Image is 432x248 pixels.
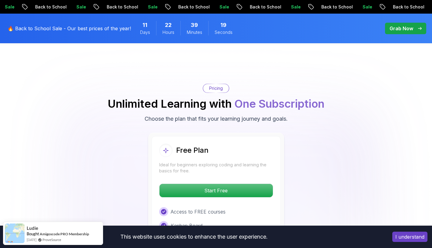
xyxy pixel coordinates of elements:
[187,29,202,35] span: Minutes
[220,21,226,29] span: 19 Seconds
[42,237,61,242] a: ProveSource
[159,162,273,174] p: Ideal for beginners exploring coding and learning the basics for free.
[215,29,233,35] span: Seconds
[129,4,170,10] p: Back to School
[272,4,313,10] p: Back to School
[57,4,99,10] p: Back to School
[5,230,383,243] div: This website uses cookies to enhance the user experience.
[242,4,261,10] p: Sale
[27,226,38,231] span: Ludie
[140,29,150,35] span: Days
[234,97,324,110] span: One Subscription
[40,232,89,236] a: Amigoscode PRO Membership
[171,222,203,229] p: Kanban Board
[159,184,273,197] p: Start Free
[390,25,413,32] p: Grab Now
[159,188,273,194] a: Start Free
[392,232,427,242] button: Accept cookies
[8,25,131,32] p: 🔥 Back to School Sale - Our best prices of the year!
[200,4,242,10] p: Back to School
[385,4,404,10] p: Sale
[209,85,223,91] p: Pricing
[176,145,209,155] h2: Free Plan
[142,21,147,29] span: 11 Days
[165,21,172,29] span: 22 Hours
[171,208,226,215] p: Access to FREE courses
[191,21,198,29] span: 39 Minutes
[313,4,333,10] p: Sale
[27,4,46,10] p: Sale
[5,224,25,243] img: provesource social proof notification image
[159,184,273,197] button: Start Free
[27,231,39,236] span: Bought
[27,237,36,242] span: [DATE]
[145,115,288,123] p: Choose the plan that fits your learning journey and goals.
[99,4,118,10] p: Sale
[108,98,324,110] h2: Unlimited Learning with
[162,29,174,35] span: Hours
[343,4,385,10] p: Back to School
[170,4,189,10] p: Sale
